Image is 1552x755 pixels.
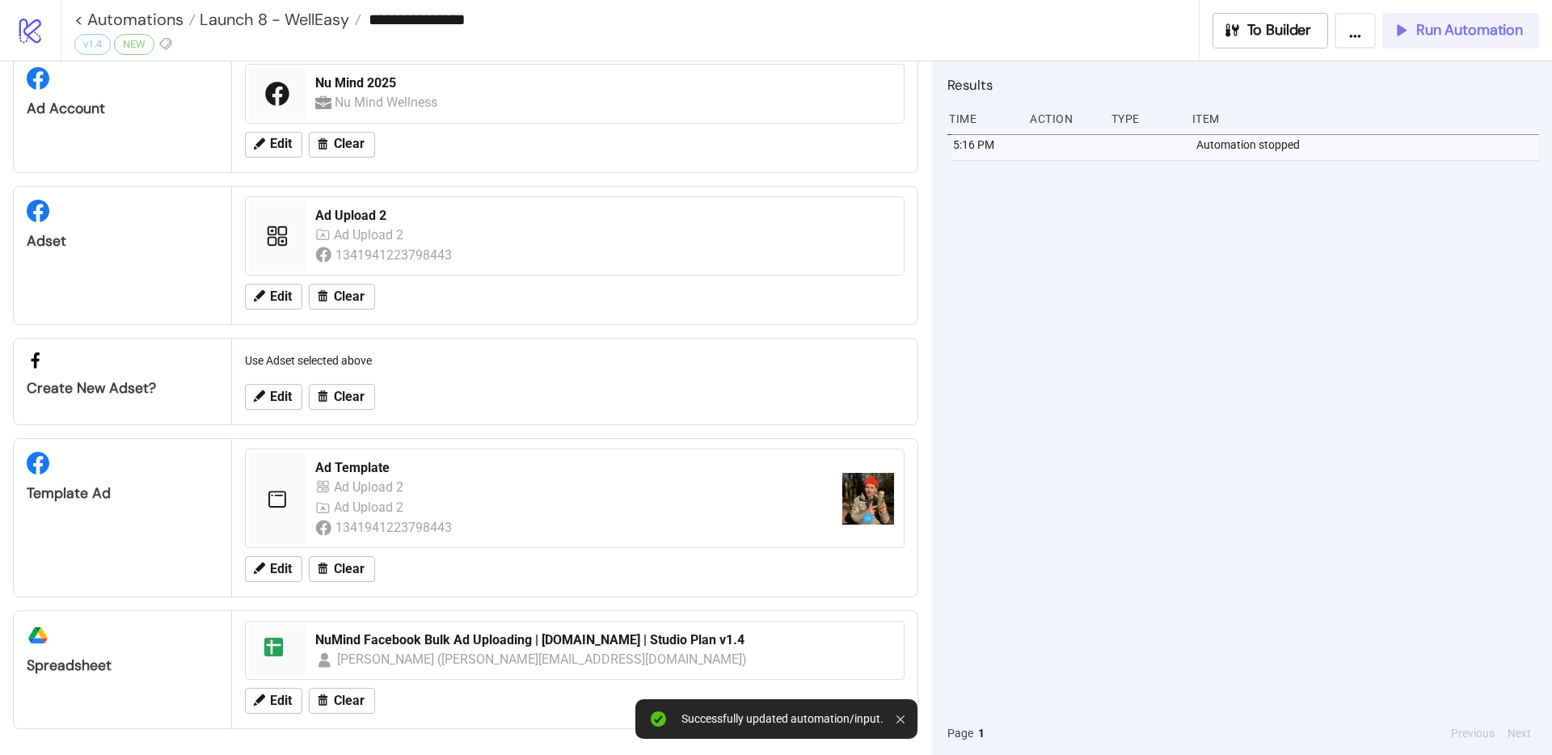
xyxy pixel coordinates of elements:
[1212,13,1329,49] button: To Builder
[973,724,989,742] button: 1
[270,289,292,304] span: Edit
[334,562,365,576] span: Clear
[114,34,154,55] div: NEW
[1446,724,1499,742] button: Previous
[245,384,302,410] button: Edit
[335,245,454,265] div: 1341941223798443
[1110,103,1179,134] div: Type
[309,384,375,410] button: Clear
[334,694,365,708] span: Clear
[334,225,407,245] div: Ad Upload 2
[1335,13,1376,49] button: ...
[315,459,829,477] div: Ad Template
[334,390,365,404] span: Clear
[334,477,407,497] div: Ad Upload 2
[315,74,894,92] div: Nu Mind 2025
[74,34,111,55] div: v1.4
[196,11,361,27] a: Launch 8 - WellEasy
[335,517,454,538] div: 1341941223798443
[245,284,302,310] button: Edit
[309,132,375,158] button: Clear
[335,92,441,112] div: Nu Mind Wellness
[1195,129,1543,160] div: Automation stopped
[309,688,375,714] button: Clear
[947,724,973,742] span: Page
[309,284,375,310] button: Clear
[27,484,218,503] div: Template Ad
[334,137,365,151] span: Clear
[315,631,894,649] div: NuMind Facebook Bulk Ad Uploading | [DOMAIN_NAME] | Studio Plan v1.4
[245,132,302,158] button: Edit
[681,712,884,726] div: Successfully updated automation/input.
[27,379,218,398] div: Create new adset?
[337,649,748,669] div: [PERSON_NAME] ([PERSON_NAME][EMAIL_ADDRESS][DOMAIN_NAME])
[27,656,218,675] div: Spreadsheet
[842,473,894,525] img: https://scontent-fra3-2.xx.fbcdn.net/v/t15.5256-10/482855659_2691733991159344_6906729279865812019...
[1028,103,1098,134] div: Action
[315,207,894,225] div: Ad Upload 2
[196,9,349,30] span: Launch 8 - WellEasy
[1416,21,1523,40] span: Run Automation
[1191,103,1539,134] div: Item
[270,694,292,708] span: Edit
[1382,13,1539,49] button: Run Automation
[74,11,196,27] a: < Automations
[238,345,911,376] div: Use Adset selected above
[270,390,292,404] span: Edit
[27,232,218,251] div: Adset
[309,556,375,582] button: Clear
[245,556,302,582] button: Edit
[947,103,1017,134] div: Time
[1247,21,1312,40] span: To Builder
[951,129,1021,160] div: 5:16 PM
[270,137,292,151] span: Edit
[334,289,365,304] span: Clear
[334,497,407,517] div: Ad Upload 2
[947,74,1539,95] h2: Results
[27,99,218,118] div: Ad Account
[270,562,292,576] span: Edit
[245,688,302,714] button: Edit
[1503,724,1536,742] button: Next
